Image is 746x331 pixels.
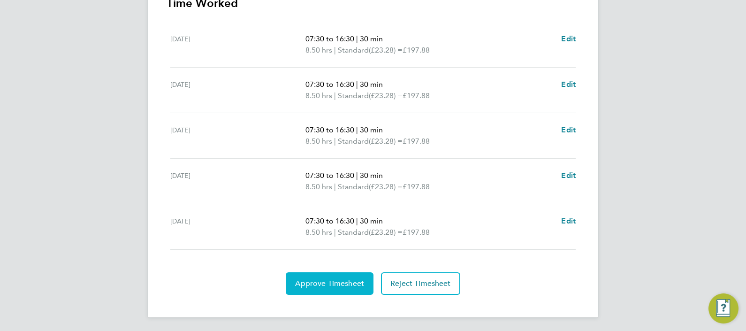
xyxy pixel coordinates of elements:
div: [DATE] [170,170,305,192]
span: Edit [561,34,576,43]
a: Edit [561,124,576,136]
span: | [334,182,336,191]
span: | [356,125,358,134]
span: 07:30 to 16:30 [305,171,354,180]
span: £197.88 [403,91,430,100]
span: Standard [338,181,369,192]
span: | [356,80,358,89]
span: | [356,34,358,43]
a: Edit [561,216,576,227]
span: Reject Timesheet [390,279,451,288]
span: (£23.28) = [369,182,403,191]
span: (£23.28) = [369,46,403,54]
div: [DATE] [170,124,305,147]
span: 30 min [360,216,383,225]
span: 30 min [360,34,383,43]
span: 07:30 to 16:30 [305,34,354,43]
button: Approve Timesheet [286,272,373,295]
span: Edit [561,125,576,134]
span: Edit [561,171,576,180]
span: Edit [561,80,576,89]
span: | [356,216,358,225]
span: 8.50 hrs [305,46,332,54]
span: | [356,171,358,180]
div: [DATE] [170,79,305,101]
button: Engage Resource Center [708,293,738,323]
span: (£23.28) = [369,137,403,146]
span: Standard [338,136,369,147]
span: £197.88 [403,46,430,54]
span: | [334,137,336,146]
span: Approve Timesheet [295,279,364,288]
span: 8.50 hrs [305,182,332,191]
span: 07:30 to 16:30 [305,125,354,134]
span: | [334,228,336,237]
div: [DATE] [170,216,305,238]
button: Reject Timesheet [381,272,460,295]
a: Edit [561,170,576,181]
span: £197.88 [403,228,430,237]
span: (£23.28) = [369,91,403,100]
span: 07:30 to 16:30 [305,216,354,225]
span: Standard [338,90,369,101]
span: £197.88 [403,137,430,146]
span: 30 min [360,80,383,89]
span: 8.50 hrs [305,228,332,237]
span: £197.88 [403,182,430,191]
span: 8.50 hrs [305,91,332,100]
a: Edit [561,79,576,90]
span: Standard [338,45,369,56]
div: [DATE] [170,33,305,56]
span: (£23.28) = [369,228,403,237]
span: 30 min [360,171,383,180]
span: Edit [561,216,576,225]
span: 07:30 to 16:30 [305,80,354,89]
span: 8.50 hrs [305,137,332,146]
span: | [334,46,336,54]
span: | [334,91,336,100]
span: Standard [338,227,369,238]
a: Edit [561,33,576,45]
span: 30 min [360,125,383,134]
